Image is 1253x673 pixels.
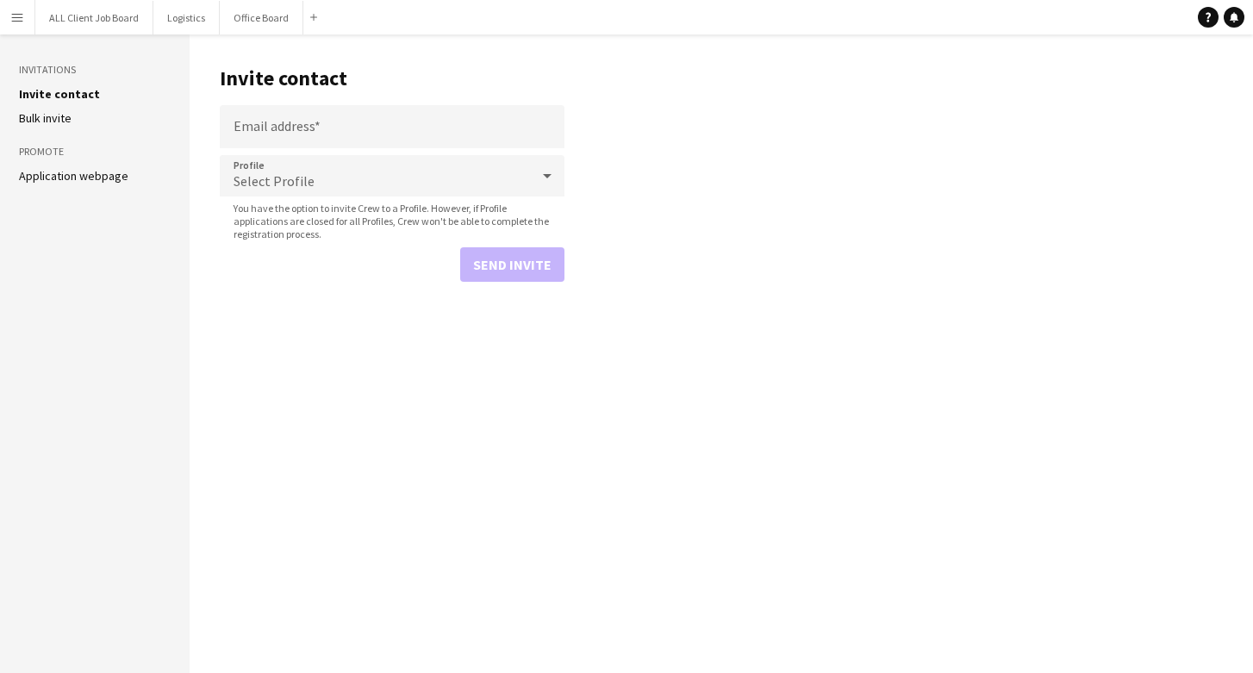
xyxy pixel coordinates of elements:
[19,86,100,102] a: Invite contact
[35,1,153,34] button: ALL Client Job Board
[19,62,171,78] h3: Invitations
[220,202,564,240] span: You have the option to invite Crew to a Profile. However, if Profile applications are closed for ...
[19,144,171,159] h3: Promote
[234,172,315,190] span: Select Profile
[19,168,128,184] a: Application webpage
[19,110,72,126] a: Bulk invite
[220,1,303,34] button: Office Board
[153,1,220,34] button: Logistics
[220,65,564,91] h1: Invite contact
